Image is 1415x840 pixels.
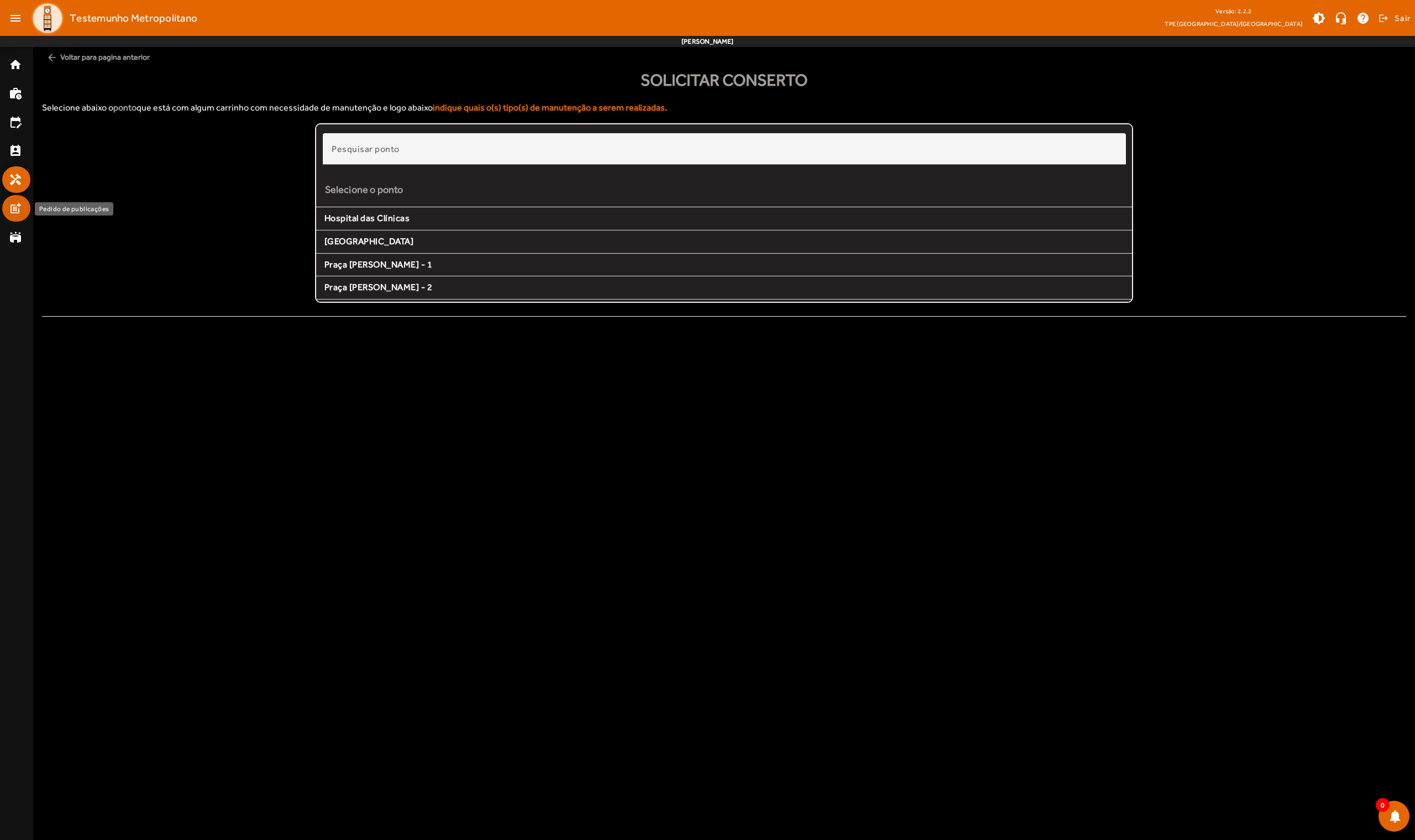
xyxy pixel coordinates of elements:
div: Solicitar conserto [42,67,1406,92]
div: Versão: 2.2.2 [1165,4,1302,18]
span: Testemunho Metropolitano [70,9,197,27]
button: Sair [1377,10,1411,27]
p: Selecione abaixo o que está com algum carrinho com necessidade de manutenção e logo abaixo . [42,101,1406,114]
mat-icon: menu [4,7,27,29]
span: Sair [1395,9,1411,27]
mat-icon: edit_calendar [9,116,22,129]
mat-icon: work_history [9,87,22,100]
mat-icon: post_add [9,202,22,215]
img: Logo TPE [31,2,64,35]
mat-icon: stadium [9,230,22,244]
strong: ponto [113,102,137,113]
mat-label: Pesquisar ponto [332,144,400,154]
mat-icon: arrow_back [46,52,57,63]
span: [GEOGRAPHIC_DATA] [324,236,1124,248]
mat-icon: home [9,58,22,71]
span: Hospital das Clínicas [324,213,1124,224]
mat-icon: perm_contact_calendar [9,144,22,158]
mat-icon: handyman [9,173,22,186]
div: Pedido de publicações [35,202,113,216]
span: Voltar para pagina anterior [42,47,1406,67]
span: 0 [1376,798,1390,812]
span: Praça [PERSON_NAME] - 2 [324,282,1124,293]
span: TPE [GEOGRAPHIC_DATA]/[GEOGRAPHIC_DATA] [1165,18,1302,29]
span: Praça [PERSON_NAME] - 1 [324,259,1124,271]
div: Selecione o ponto [325,183,1124,200]
strong: indique quais o(s) tipo(s) de manutenção a serem realizadas [433,102,665,113]
a: Testemunho Metropolitano [27,2,197,35]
